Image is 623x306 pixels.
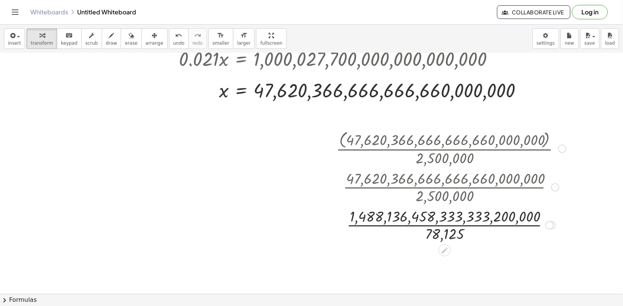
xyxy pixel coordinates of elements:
span: load [605,41,615,46]
span: insert [8,41,21,46]
span: smaller [213,41,229,46]
button: redoredo [188,28,207,49]
i: keyboard [65,31,73,40]
span: keypad [61,41,78,46]
button: save [580,28,600,49]
span: undo [173,41,185,46]
span: transform [31,41,53,46]
button: insert [4,28,25,49]
button: format_sizelarger [233,28,255,49]
a: Whiteboards [30,8,68,16]
span: fullscreen [260,41,282,46]
button: transform [26,28,57,49]
span: scrub [85,41,98,46]
span: save [584,41,595,46]
button: arrange [141,28,168,49]
span: redo [193,41,203,46]
i: undo [175,31,182,40]
i: format_size [240,31,247,40]
span: erase [125,41,137,46]
button: Collaborate Live [497,5,570,19]
span: Collaborate Live [503,9,564,16]
span: new [565,41,574,46]
span: larger [237,41,250,46]
button: Toggle navigation [9,6,21,18]
div: Edit math [438,244,451,256]
button: Log in [572,5,608,19]
i: redo [194,31,201,40]
button: undoundo [169,28,189,49]
span: draw [106,41,117,46]
button: keyboardkeypad [57,28,82,49]
button: draw [102,28,121,49]
button: settings [533,28,559,49]
button: format_sizesmaller [208,28,233,49]
button: erase [121,28,141,49]
button: fullscreen [256,28,286,49]
button: new [561,28,579,49]
i: format_size [217,31,224,40]
button: scrub [81,28,102,49]
span: settings [537,41,555,46]
span: arrange [146,41,163,46]
button: load [601,28,619,49]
